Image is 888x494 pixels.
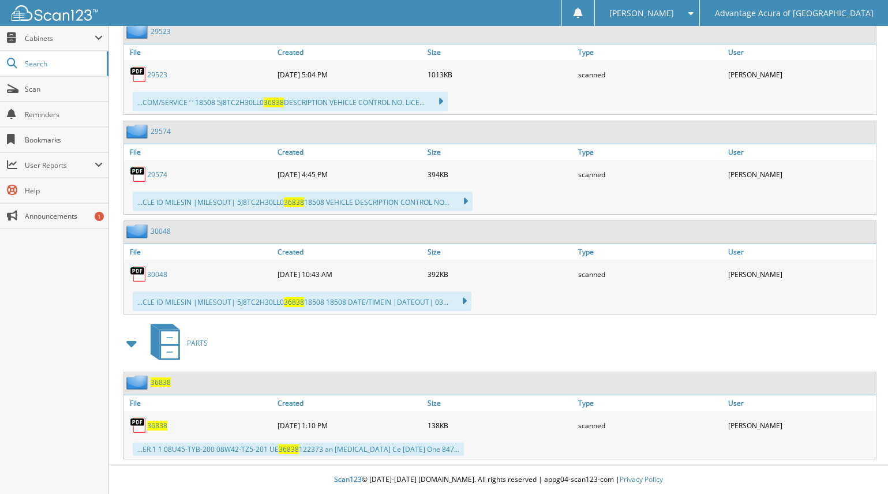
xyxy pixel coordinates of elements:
[130,66,147,83] img: PDF.png
[275,244,425,260] a: Created
[133,92,448,111] div: ...COM/SERVICE ‘ ‘ 18508 5J8TC2H30LL0 DESCRIPTION VEHICLE CONTROL NO. LICE...
[25,135,103,145] span: Bookmarks
[151,377,171,387] a: 36838
[264,98,284,107] span: 36838
[609,10,674,17] span: [PERSON_NAME]
[725,44,876,60] a: User
[126,124,151,139] img: folder2.png
[425,44,575,60] a: Size
[425,144,575,160] a: Size
[144,320,208,366] a: PARTS
[151,27,171,36] a: 29523
[147,421,167,431] a: 36838
[284,197,304,207] span: 36838
[124,244,275,260] a: File
[575,63,726,86] div: scanned
[124,395,275,411] a: File
[275,63,425,86] div: [DATE] 5:04 PM
[95,212,104,221] div: 1
[575,263,726,286] div: scanned
[12,5,98,21] img: scan123-logo-white.svg
[575,163,726,186] div: scanned
[147,170,167,179] a: 29574
[130,265,147,283] img: PDF.png
[25,59,101,69] span: Search
[575,144,726,160] a: Type
[425,63,575,86] div: 1013KB
[130,166,147,183] img: PDF.png
[284,297,304,307] span: 36838
[425,244,575,260] a: Size
[25,84,103,94] span: Scan
[151,226,171,236] a: 30048
[151,126,171,136] a: 29574
[130,417,147,434] img: PDF.png
[126,224,151,238] img: folder2.png
[275,144,425,160] a: Created
[575,414,726,437] div: scanned
[275,263,425,286] div: [DATE] 10:43 AM
[126,375,151,390] img: folder2.png
[25,110,103,119] span: Reminders
[25,211,103,221] span: Announcements
[25,33,95,43] span: Cabinets
[725,263,876,286] div: [PERSON_NAME]
[187,338,208,348] span: PARTS
[575,244,726,260] a: Type
[124,144,275,160] a: File
[133,291,471,311] div: ...CLE ID MILESIN |MILESOUT| 5J8TC2H30LL0 18508 18508 DATE/TIMEIN |DATEOUT| 03...
[124,44,275,60] a: File
[425,414,575,437] div: 138KB
[334,474,362,484] span: Scan123
[425,263,575,286] div: 392KB
[725,395,876,411] a: User
[725,414,876,437] div: [PERSON_NAME]
[25,160,95,170] span: User Reports
[425,163,575,186] div: 394KB
[133,192,473,211] div: ...CLE ID MILESIN |MILESOUT| 5J8TC2H30LL0 18508 VEHICLE DESCRIPTION CONTROL NO...
[275,44,425,60] a: Created
[275,395,425,411] a: Created
[425,395,575,411] a: Size
[715,10,874,17] span: Advantage Acura of [GEOGRAPHIC_DATA]
[725,144,876,160] a: User
[279,444,299,454] span: 36838
[725,163,876,186] div: [PERSON_NAME]
[133,443,464,456] div: ...ER 1 1 08U45-TYB-200 08W42-TZ5-201 UE 122373 an [MEDICAL_DATA] Ce [DATE] One 847...
[147,270,167,279] a: 30048
[126,24,151,39] img: folder2.png
[109,466,888,494] div: © [DATE]-[DATE] [DOMAIN_NAME]. All rights reserved | appg04-scan123-com |
[275,163,425,186] div: [DATE] 4:45 PM
[725,244,876,260] a: User
[575,395,726,411] a: Type
[147,70,167,80] a: 29523
[575,44,726,60] a: Type
[275,414,425,437] div: [DATE] 1:10 PM
[25,186,103,196] span: Help
[620,474,663,484] a: Privacy Policy
[725,63,876,86] div: [PERSON_NAME]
